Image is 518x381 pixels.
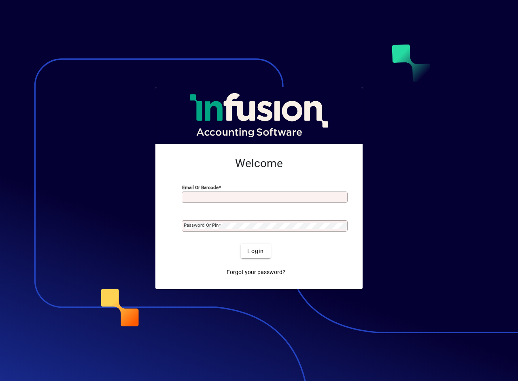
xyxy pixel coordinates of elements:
[227,268,285,277] span: Forgot your password?
[168,157,350,170] h2: Welcome
[247,247,264,255] span: Login
[241,244,270,258] button: Login
[182,185,219,190] mat-label: Email or Barcode
[184,222,219,228] mat-label: Password or Pin
[223,265,289,279] a: Forgot your password?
